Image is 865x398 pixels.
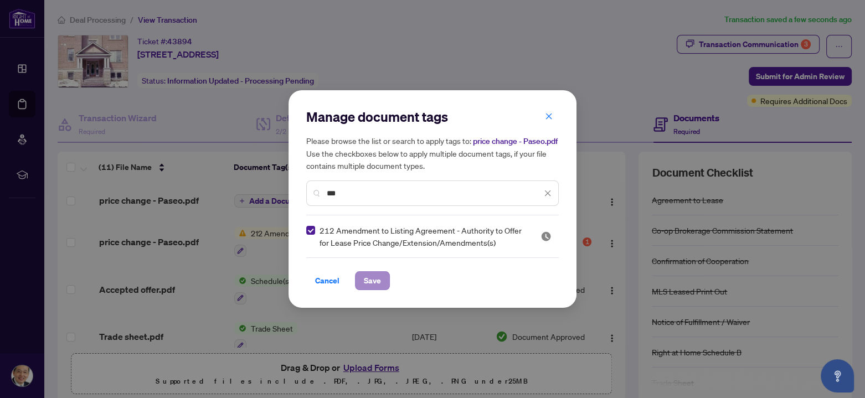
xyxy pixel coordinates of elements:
span: close [545,112,553,120]
button: Open asap [821,359,854,392]
span: Cancel [315,272,339,290]
h5: Please browse the list or search to apply tags to: Use the checkboxes below to apply multiple doc... [306,135,559,172]
h2: Manage document tags [306,108,559,126]
span: Pending Review [540,231,552,242]
button: Cancel [306,271,348,290]
button: Save [355,271,390,290]
span: price change - Paseo.pdf [473,136,558,146]
span: close [544,189,552,197]
span: Save [364,272,381,290]
span: 212 Amendment to Listing Agreement - Authority to Offer for Lease Price Change/Extension/Amendmen... [320,224,527,249]
img: status [540,231,552,242]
